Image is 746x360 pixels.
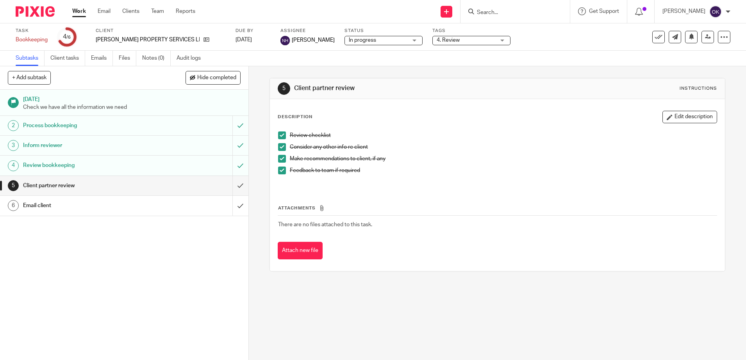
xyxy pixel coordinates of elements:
input: Search [476,9,546,16]
p: Make recommendations to client, if any [290,155,717,163]
a: Emails [91,51,113,66]
p: [PERSON_NAME] PROPERTY SERVICES LIMITED [96,36,200,44]
div: 4 [8,160,19,171]
span: [DATE] [236,37,252,43]
button: Hide completed [186,71,241,84]
p: Review checklist [290,131,717,139]
div: 5 [8,180,19,191]
h1: [DATE] [23,94,241,103]
a: Audit logs [177,51,207,66]
label: Status [344,28,423,34]
button: + Add subtask [8,71,51,84]
div: 2 [8,120,19,131]
h1: Process bookkeeping [23,120,157,131]
p: Feedback to team if required [290,167,717,174]
img: Pixie [16,6,55,17]
div: 4 [63,32,71,41]
label: Due by [236,28,271,34]
p: Check we have all the information we need [23,103,241,111]
h1: Client partner review [294,84,514,92]
button: Edit description [662,111,717,123]
a: Reports [176,7,195,15]
span: There are no files attached to this task. [278,222,372,227]
div: Instructions [680,85,717,92]
p: Description [278,114,312,120]
span: In progress [349,37,376,43]
span: [PERSON_NAME] [292,36,335,44]
a: Files [119,51,136,66]
h1: Inform reviewer [23,140,157,151]
p: Consider any other info re client [290,143,717,151]
a: Client tasks [50,51,85,66]
div: 3 [8,140,19,151]
label: Client [96,28,226,34]
a: Email [98,7,111,15]
img: svg%3E [280,36,290,45]
a: Team [151,7,164,15]
a: Work [72,7,86,15]
h1: Client partner review [23,180,157,192]
h1: Review bookkeeping [23,160,157,171]
span: Attachments [278,206,316,210]
label: Task [16,28,48,34]
label: Tags [432,28,510,34]
div: 6 [8,200,19,211]
span: Get Support [589,9,619,14]
span: Hide completed [197,75,236,81]
a: Subtasks [16,51,45,66]
label: Assignee [280,28,335,34]
a: Notes (0) [142,51,171,66]
h1: Email client [23,200,157,211]
div: 5 [278,82,290,95]
img: svg%3E [709,5,722,18]
span: 4. Review [437,37,460,43]
button: Attach new file [278,242,323,259]
div: Bookkeeping [16,36,48,44]
a: Clients [122,7,139,15]
small: /6 [66,35,71,39]
p: [PERSON_NAME] [662,7,705,15]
